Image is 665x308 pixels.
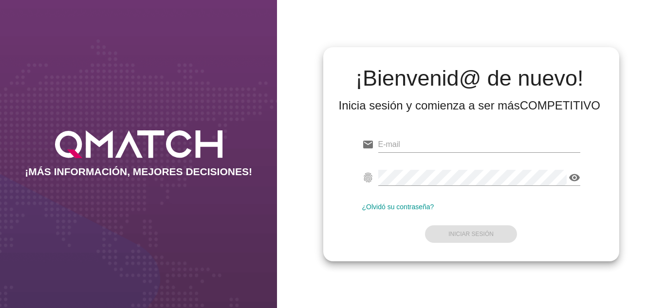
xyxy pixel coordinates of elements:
div: Inicia sesión y comienza a ser más [339,98,601,113]
i: fingerprint [362,172,374,183]
input: E-mail [378,137,580,152]
strong: COMPETITIVO [520,99,600,112]
a: ¿Olvidó su contraseña? [362,203,434,211]
i: visibility [569,172,580,183]
i: email [362,139,374,150]
h2: ¡MÁS INFORMACIÓN, MEJORES DECISIONES! [25,166,252,178]
h2: ¡Bienvenid@ de nuevo! [339,67,601,90]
